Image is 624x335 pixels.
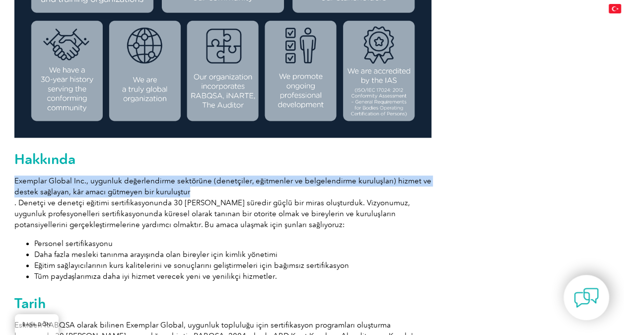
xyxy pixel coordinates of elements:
[14,295,46,312] font: Tarih
[34,261,349,270] font: Eğitim sağlayıcılarının kurs kalitelerini ve sonuçlarını geliştirmeleri için bağımsız sertifikasyon
[15,314,59,335] a: BAŞA DÖN
[34,272,277,281] font: Tüm paydaşlarımıza daha iyi hizmet verecek yeni ve yenilikçi hizmetler.
[609,4,621,13] img: tr
[34,239,113,248] font: Personel sertifikasyonu
[14,151,75,167] font: Hakkında
[14,176,431,196] font: Exemplar Global Inc., uygunluk değerlendirme sektörüne (denetçiler, eğitmenler ve belgelendirme k...
[14,198,410,229] font: . Denetçi ve denetçi eğitimi sertifikasyonunda 30 [PERSON_NAME] süredir güçlü bir miras oluşturdu...
[34,250,278,259] font: Daha fazla mesleki tanınma arayışında olan bireyler için kimlik yönetimi
[22,322,51,328] font: BAŞA DÖN
[574,285,599,310] img: contact-chat.png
